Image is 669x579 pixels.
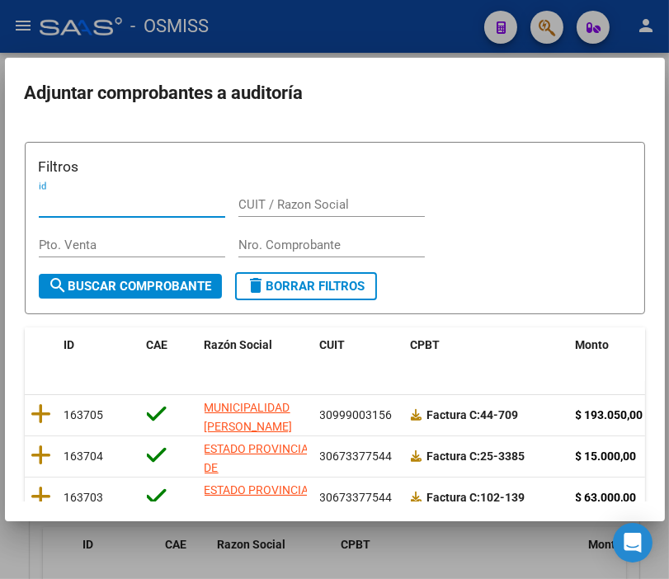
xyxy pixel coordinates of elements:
[427,450,481,463] span: Factura C:
[235,272,377,300] button: Borrar Filtros
[320,450,393,463] span: 30673377544
[576,450,637,463] strong: $ 15.000,00
[49,279,212,294] span: Buscar Comprobante
[49,275,68,295] mat-icon: search
[198,327,313,382] datatable-header-cell: Razón Social
[613,523,653,563] div: Open Intercom Messenger
[320,408,393,421] span: 30999003156
[205,483,316,553] span: ESTADO PROVINCIA DE [GEOGRAPHIC_DATA][PERSON_NAME]
[64,491,104,504] span: 163703
[39,156,631,177] h3: Filtros
[39,274,222,299] button: Buscar Comprobante
[427,408,481,421] span: Factura C:
[576,338,610,351] span: Monto
[247,275,266,295] mat-icon: delete
[313,327,404,382] datatable-header-cell: CUIT
[58,327,140,382] datatable-header-cell: ID
[147,338,168,351] span: CAE
[64,338,75,351] span: ID
[411,338,441,351] span: CPBT
[427,491,525,504] strong: 102-139
[205,442,316,511] span: ESTADO PROVINCIA DE [GEOGRAPHIC_DATA][PERSON_NAME]
[247,279,365,294] span: Borrar Filtros
[576,491,637,504] strong: $ 63.000,00
[404,327,569,382] datatable-header-cell: CPBT
[427,450,525,463] strong: 25-3385
[427,408,519,421] strong: 44-709
[140,327,198,382] datatable-header-cell: CAE
[25,78,645,109] h2: Adjuntar comprobantes a auditoría
[64,450,104,463] span: 163704
[205,401,316,452] span: MUNICIPALIDAD [PERSON_NAME][GEOGRAPHIC_DATA]
[320,491,393,504] span: 30673377544
[427,491,481,504] span: Factura C:
[576,408,643,421] strong: $ 193.050,00
[64,408,104,421] span: 163705
[205,338,273,351] span: Razón Social
[320,338,346,351] span: CUIT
